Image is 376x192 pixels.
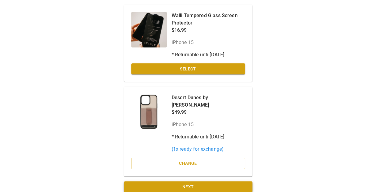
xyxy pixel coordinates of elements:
[172,94,245,109] p: Desert Dunes by [PERSON_NAME]
[172,12,245,27] p: Walli Tempered Glass Screen Protector
[172,51,245,58] p: * Returnable until [DATE]
[172,39,245,46] p: iPhone 15
[131,158,245,169] button: Change
[131,63,245,75] button: Select
[172,121,245,128] p: iPhone 15
[172,145,245,153] p: ( 1 x ready for exchange)
[172,109,245,116] p: $49.99
[172,133,245,141] p: * Returnable until [DATE]
[172,27,245,34] p: $16.99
